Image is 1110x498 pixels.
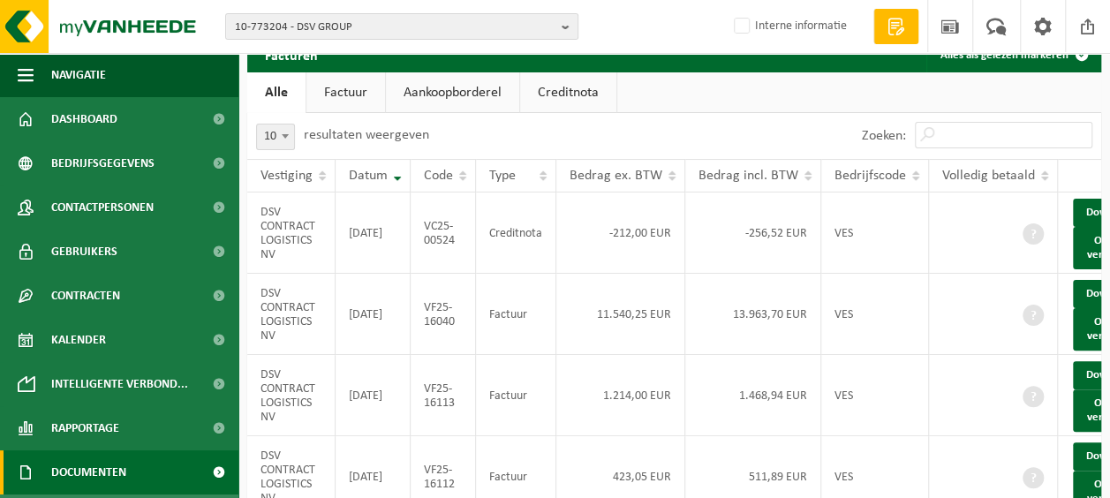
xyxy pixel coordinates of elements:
td: -256,52 EUR [685,192,821,274]
td: 1.468,94 EUR [685,355,821,436]
span: Bedrijfscode [834,169,906,183]
td: 13.963,70 EUR [685,274,821,355]
span: Contactpersonen [51,185,154,230]
button: Alles als gelezen markeren [926,37,1099,72]
td: [DATE] [336,355,411,436]
span: Navigatie [51,53,106,97]
span: Bedrijfsgegevens [51,141,155,185]
span: Bedrag ex. BTW [570,169,662,183]
span: Type [489,169,516,183]
span: Vestiging [261,169,313,183]
td: Factuur [476,274,556,355]
h2: Facturen [247,37,336,72]
td: Factuur [476,355,556,436]
td: VF25-16113 [411,355,476,436]
span: Documenten [51,450,126,494]
span: Volledig betaald [942,169,1035,183]
td: 1.214,00 EUR [556,355,685,436]
td: DSV CONTRACT LOGISTICS NV [247,192,336,274]
span: Bedrag incl. BTW [698,169,798,183]
span: Kalender [51,318,106,362]
label: Interne informatie [730,13,847,40]
a: Aankoopborderel [386,72,519,113]
label: resultaten weergeven [304,128,429,142]
td: DSV CONTRACT LOGISTICS NV [247,355,336,436]
span: 10-773204 - DSV GROUP [235,14,555,41]
span: Intelligente verbond... [51,362,188,406]
td: VES [821,274,929,355]
td: VC25-00524 [411,192,476,274]
span: Code [424,169,453,183]
span: Contracten [51,274,120,318]
a: Alle [247,72,306,113]
a: Factuur [306,72,385,113]
td: VES [821,192,929,274]
span: 10 [257,124,294,149]
span: Datum [349,169,388,183]
td: Creditnota [476,192,556,274]
td: [DATE] [336,192,411,274]
label: Zoeken: [862,129,906,143]
td: VES [821,355,929,436]
td: -212,00 EUR [556,192,685,274]
span: Gebruikers [51,230,117,274]
button: 10-773204 - DSV GROUP [225,13,578,40]
td: DSV CONTRACT LOGISTICS NV [247,274,336,355]
span: 10 [256,124,295,150]
td: VF25-16040 [411,274,476,355]
td: [DATE] [336,274,411,355]
span: Rapportage [51,406,119,450]
span: Dashboard [51,97,117,141]
a: Creditnota [520,72,616,113]
td: 11.540,25 EUR [556,274,685,355]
